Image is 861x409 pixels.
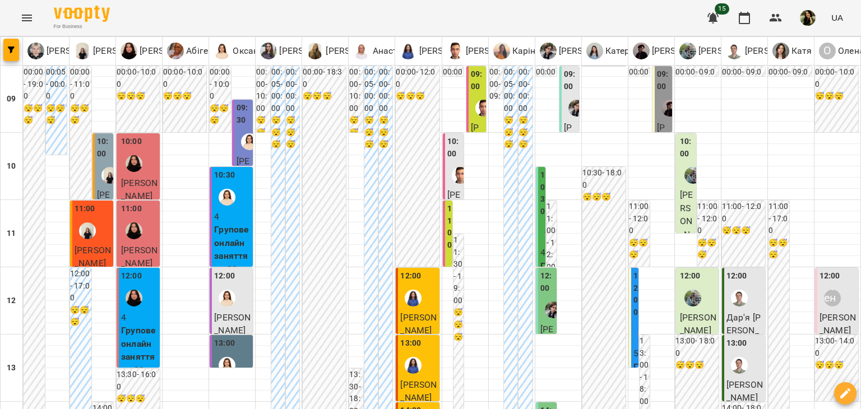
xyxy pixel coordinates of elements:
h6: 11:00 - 17:00 [769,201,790,237]
div: Аліса [633,43,720,59]
p: Каріна [510,44,541,58]
h6: 11:00 - 12:00 [722,201,765,225]
div: Каріна [493,43,541,59]
p: [PERSON_NAME] [743,44,813,58]
h6: 00:00 - 10:00 [163,66,206,90]
img: Аліса [661,100,678,117]
label: 10:30 [214,169,235,182]
a: А [PERSON_NAME] [633,43,720,59]
h6: 😴😴😴 [24,103,45,127]
img: Андрій [731,357,748,374]
span: [PERSON_NAME] [400,312,437,336]
span: [PERSON_NAME] [97,189,110,266]
div: Олена [824,290,841,306]
h6: 00:05 - 00:00 [364,66,378,114]
p: [PERSON_NAME] [137,44,207,58]
label: 13:00 [214,337,235,350]
label: 12:00 [400,270,421,282]
p: [PERSON_NAME] [416,44,487,58]
h6: 00:00 - 10:00 [349,66,363,114]
a: М [PERSON_NAME] [540,43,627,59]
img: А [353,43,370,59]
img: Ю [260,43,277,59]
h6: 😴😴😴 [815,90,858,103]
a: А Абігейл [167,43,218,59]
h6: 😴😴😴 [117,393,160,405]
h6: 12 [7,295,16,307]
p: [PERSON_NAME] [323,44,394,58]
p: [PERSON_NAME] [464,44,534,58]
label: 10:00 [447,136,461,160]
h6: 13:00 - 14:00 [815,335,858,359]
img: Жюлі [101,167,118,184]
a: Є [PERSON_NAME] [27,43,114,59]
label: 10:00 [121,136,142,148]
label: 11:00 [121,203,142,215]
h6: 13:30 - 16:00 [117,369,160,393]
p: [PERSON_NAME] [91,44,161,58]
h6: 😴😴😴 [769,237,790,261]
img: К [493,43,510,59]
p: [PERSON_NAME] [650,44,720,58]
h6: 00:00 - 09:00 [722,66,765,90]
h6: 00:00 - 09:00 [675,66,719,90]
img: Оксана [219,290,235,306]
label: 09:00 [471,68,484,92]
p: [PERSON_NAME] [44,44,114,58]
h6: 12:00 - 17:00 [70,268,91,304]
h6: 😴😴😴 [364,114,378,151]
img: Микита [545,225,562,241]
h6: 00:00 - 09:00 [443,66,464,103]
div: Юля [684,167,701,184]
h6: 00:00 - 18:30 [303,66,346,90]
p: 4 [540,246,544,259]
h6: 10:30 - 18:00 [582,167,626,191]
h6: 13:00 - 18:00 [675,335,719,359]
img: Михайло [475,100,492,117]
div: Даніела [405,357,422,374]
h6: 11:00 - 12:00 [697,201,719,237]
div: Оксана [219,357,235,374]
h6: 😴😴😴 [379,114,392,151]
h6: 😴😴😴 [815,359,858,371]
h6: 😴😴😴 [582,191,626,203]
h6: 😴😴😴 [629,237,650,261]
a: К Катерина [586,43,645,59]
h6: 00:00 - 09:00 [629,66,650,103]
label: 09:30 [237,102,251,126]
img: О [121,43,137,59]
label: 12:00 [726,270,747,282]
label: 09:00 [657,68,670,92]
img: Андрій [731,290,748,306]
a: К Каріна [493,43,541,59]
img: Олександра [126,290,142,306]
label: 12:00 [633,270,640,318]
img: А [633,43,650,59]
label: 10:30 [540,169,547,217]
p: [PERSON_NAME] [557,44,627,58]
p: Катерина [603,44,645,58]
div: Микита [568,100,585,117]
a: А [PERSON_NAME] [726,43,813,59]
div: Юля [684,290,701,306]
button: UA [827,7,848,28]
div: Даніела [405,290,422,306]
p: Анастасія [370,44,414,58]
h6: 00:00 - 12:00 [396,66,439,90]
img: А [726,43,743,59]
h6: 😴😴😴 [117,90,160,103]
a: О Оксана [214,43,263,59]
h6: 09 [7,93,16,105]
div: Олександра [126,222,142,239]
span: UA [831,12,843,24]
img: Д [400,43,416,59]
p: [PERSON_NAME] [696,44,766,58]
span: [PERSON_NAME] [540,324,554,401]
h6: 00:05 - 00:00 [271,66,285,114]
label: 11:00 [75,203,95,215]
h6: 00:00 - 10:00 [117,66,160,90]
